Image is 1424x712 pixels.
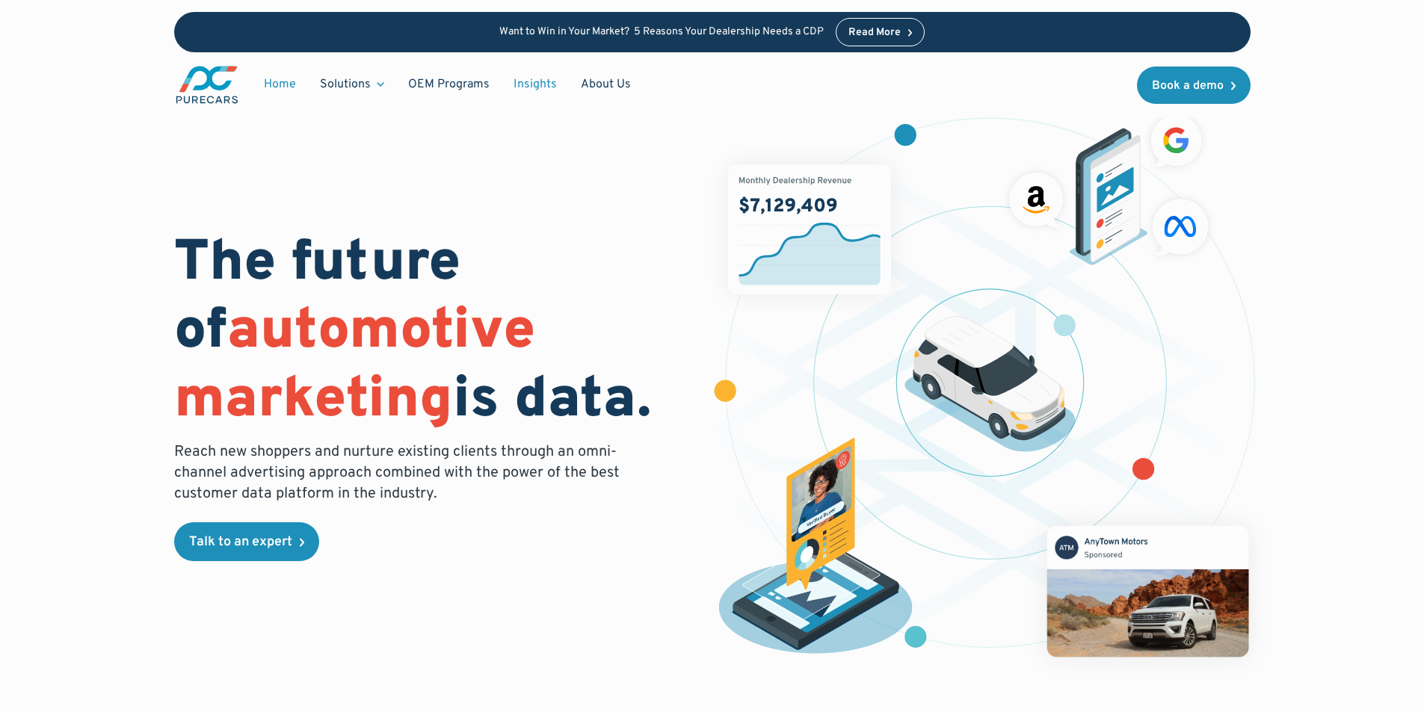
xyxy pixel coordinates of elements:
p: Want to Win in Your Market? 5 Reasons Your Dealership Needs a CDP [499,26,824,39]
a: Insights [502,70,569,99]
div: Talk to an expert [189,536,292,549]
p: Reach new shoppers and nurture existing clients through an omni-channel advertising approach comb... [174,442,629,504]
a: About Us [569,70,643,99]
img: persona of a buyer [704,438,928,660]
div: Solutions [320,76,371,93]
img: mockup of facebook post [1019,498,1277,684]
a: Book a demo [1137,66,1251,104]
img: illustration of a vehicle [904,316,1076,452]
span: automotive marketing [174,297,535,436]
div: Solutions [308,70,396,99]
a: Read More [836,18,925,46]
a: Talk to an expert [174,522,319,561]
h1: The future of is data. [174,231,694,436]
div: Book a demo [1152,80,1224,92]
img: ads on social media and advertising partners [1002,108,1216,265]
img: purecars logo [174,64,240,105]
img: chart showing monthly dealership revenue of $7m [728,164,891,294]
a: main [174,64,240,105]
a: Home [252,70,308,99]
div: Read More [848,28,901,38]
a: OEM Programs [396,70,502,99]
